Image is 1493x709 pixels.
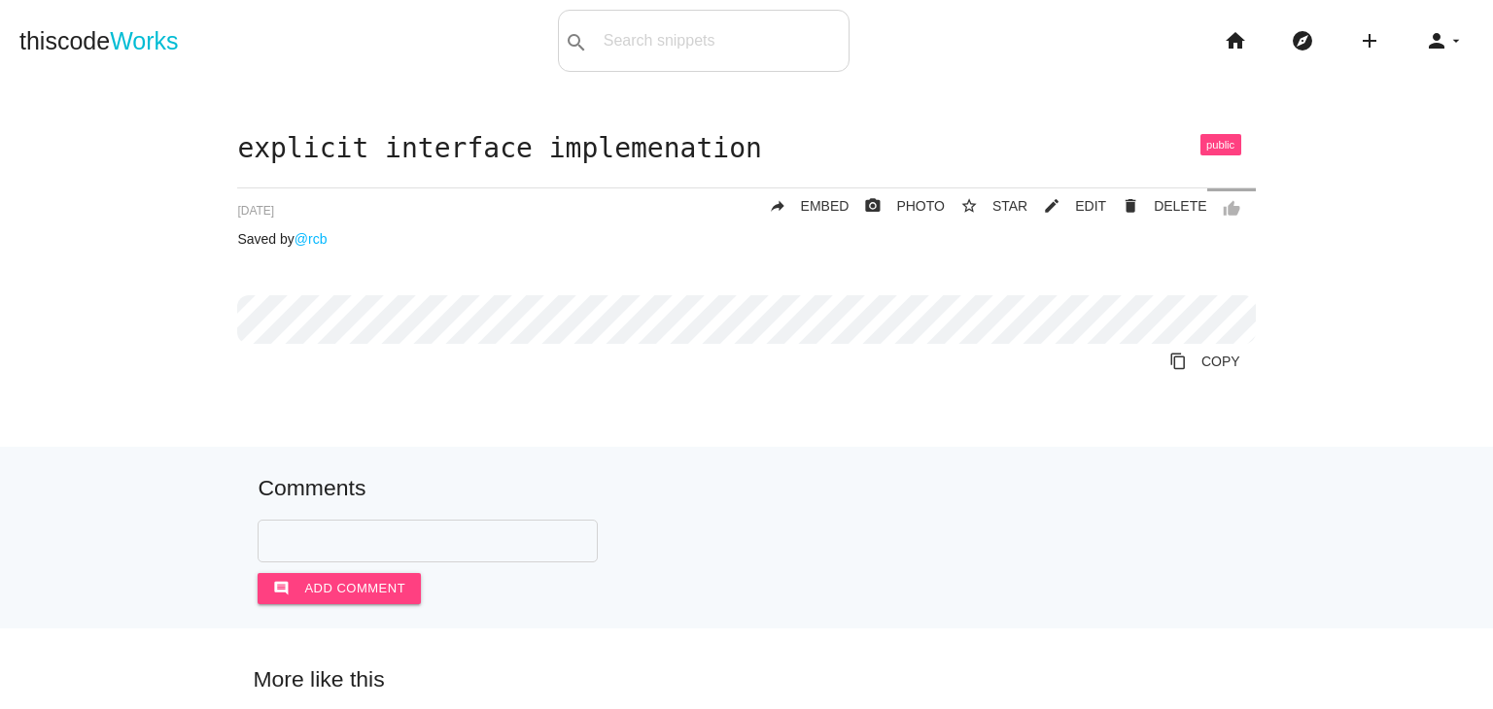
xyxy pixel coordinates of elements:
[594,20,849,61] input: Search snippets
[1291,10,1314,72] i: explore
[258,573,421,604] button: commentAdd comment
[849,188,945,223] a: photo_cameraPHOTO
[559,11,594,71] button: search
[1106,188,1206,223] a: Delete Post
[960,188,978,223] i: star_border
[1122,188,1139,223] i: delete
[769,188,786,223] i: reply
[565,12,588,74] i: search
[258,476,1234,500] h5: Comments
[1154,198,1206,214] span: DELETE
[1043,188,1060,223] i: mode_edit
[896,198,945,214] span: PHOTO
[237,204,274,218] span: [DATE]
[1448,10,1464,72] i: arrow_drop_down
[753,188,850,223] a: replyEMBED
[1027,188,1106,223] a: mode_editEDIT
[1154,344,1256,379] a: Copy to Clipboard
[1169,344,1187,379] i: content_copy
[237,134,1255,164] h1: explicit interface implemenation
[801,198,850,214] span: EMBED
[224,667,1268,692] h5: More like this
[110,27,178,54] span: Works
[1224,10,1247,72] i: home
[273,573,290,604] i: comment
[945,188,1027,223] button: star_borderSTAR
[1425,10,1448,72] i: person
[864,188,882,223] i: photo_camera
[19,10,179,72] a: thiscodeWorks
[992,198,1027,214] span: STAR
[295,231,328,247] a: @rcb
[237,231,1255,247] p: Saved by
[1358,10,1381,72] i: add
[1075,198,1106,214] span: EDIT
